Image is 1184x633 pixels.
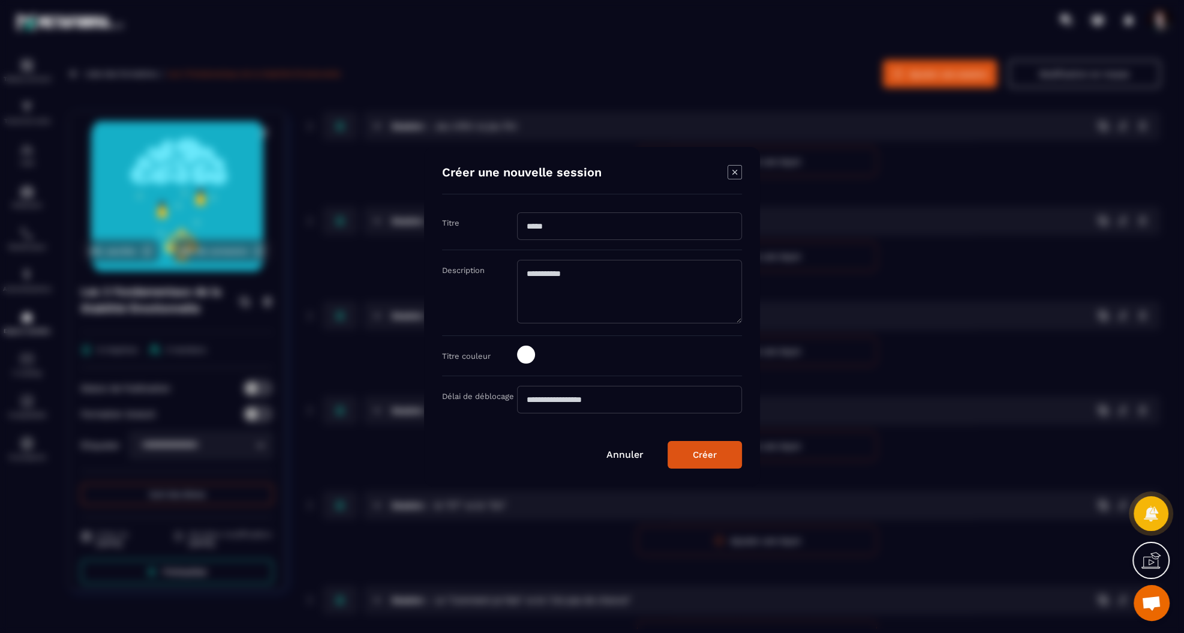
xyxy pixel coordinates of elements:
[693,449,717,460] div: Créer
[442,352,491,361] label: Titre couleur
[668,441,742,469] button: Créer
[442,392,514,401] label: Délai de déblocage
[606,449,644,460] a: Annuler
[442,266,485,275] label: Description
[442,165,602,182] h4: Créer une nouvelle session
[1134,585,1170,621] a: Ouvrir le chat
[442,218,459,227] label: Titre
